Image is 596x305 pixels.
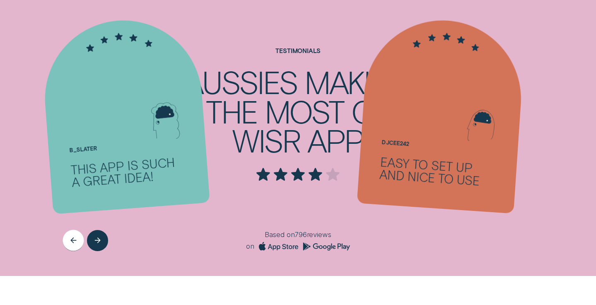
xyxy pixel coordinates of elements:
div: 5 Stars [40,27,197,48]
button: Previous button [63,230,84,251]
div: Easy to set up and nice to use [379,155,496,188]
div: 5 Stars [368,28,525,47]
button: Next button [87,230,108,251]
span: djcee242 [382,140,410,147]
a: Go to Wisr Round Up App on the Apple App Store [254,242,299,251]
div: Based on 796 reviews on Trust Pilot [182,230,414,251]
span: on [246,243,254,250]
p: Based on 796 reviews [182,230,414,240]
span: B_Slater [70,146,98,153]
div: This app is such a great idea! [71,155,187,189]
a: Go to Wisr Round Up App on the Google Play Store [299,242,350,251]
